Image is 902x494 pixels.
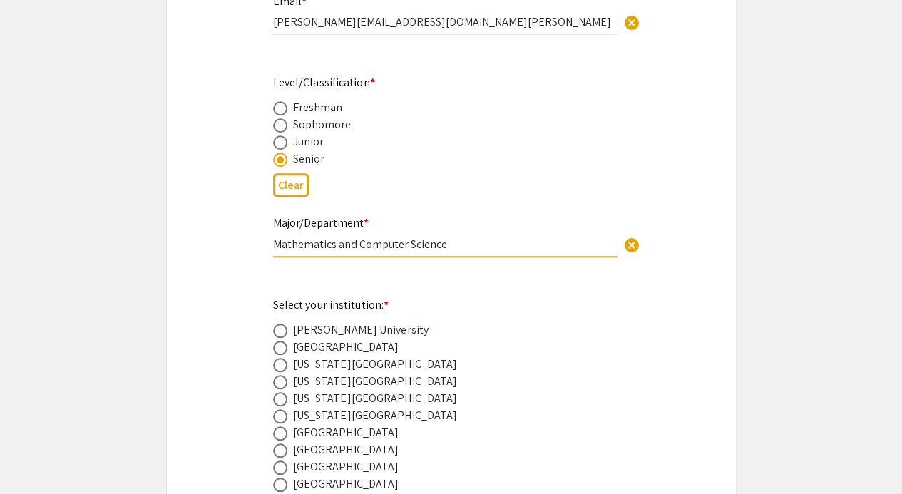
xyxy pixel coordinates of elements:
div: [GEOGRAPHIC_DATA] [293,424,399,441]
mat-label: Select your institution: [273,297,389,312]
input: Type Here [273,14,617,29]
div: [US_STATE][GEOGRAPHIC_DATA] [293,407,458,424]
mat-label: Level/Classification [273,75,375,90]
span: cancel [623,14,640,31]
input: Type Here [273,237,617,252]
div: [PERSON_NAME] University [293,321,429,339]
div: [GEOGRAPHIC_DATA] [293,339,399,356]
div: [US_STATE][GEOGRAPHIC_DATA] [293,373,458,390]
span: cancel [623,237,640,254]
div: [GEOGRAPHIC_DATA] [293,441,399,458]
div: Freshman [293,99,343,116]
div: [US_STATE][GEOGRAPHIC_DATA] [293,356,458,373]
div: Junior [293,133,324,150]
button: Clear [273,173,309,197]
div: [US_STATE][GEOGRAPHIC_DATA] [293,390,458,407]
button: Clear [617,230,646,259]
iframe: Chat [11,430,61,483]
div: [GEOGRAPHIC_DATA] [293,458,399,475]
button: Clear [617,8,646,36]
div: Senior [293,150,325,168]
mat-label: Major/Department [273,215,369,230]
div: Sophomore [293,116,352,133]
div: [GEOGRAPHIC_DATA] [293,475,399,493]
